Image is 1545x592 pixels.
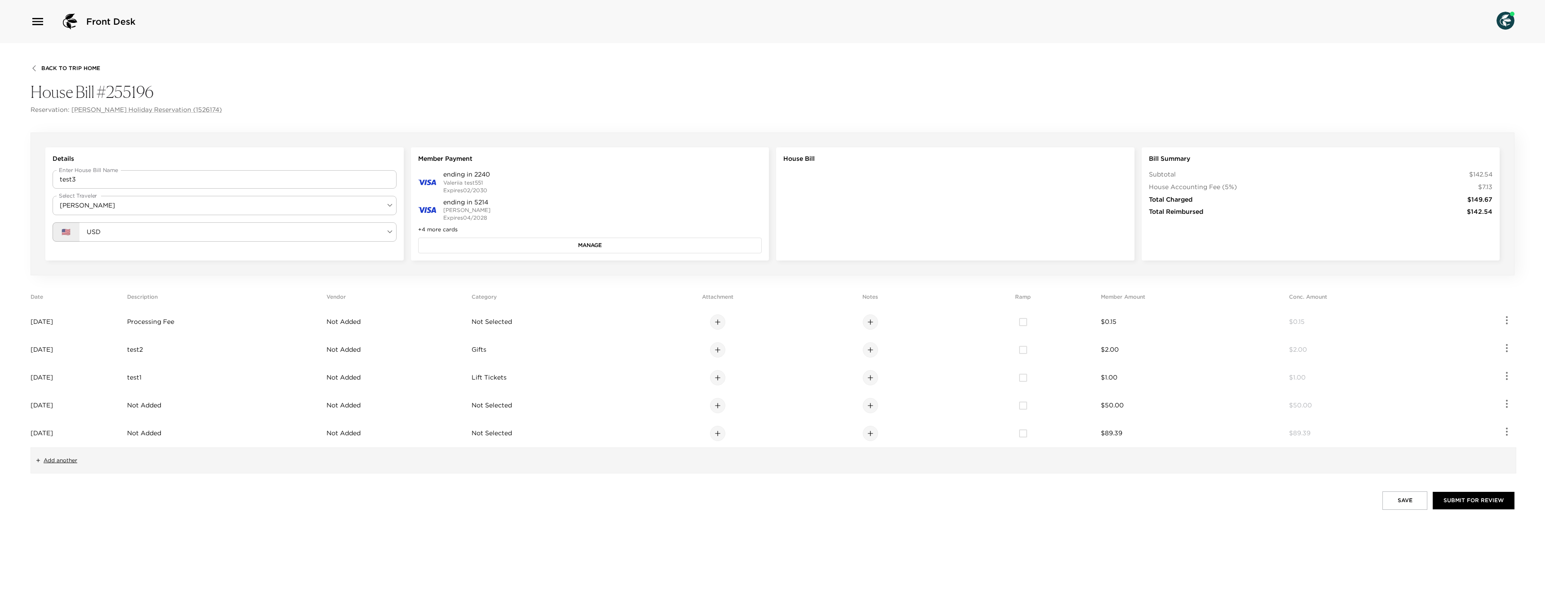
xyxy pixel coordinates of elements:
[472,373,507,381] span: Lift Tickets
[1149,195,1192,204] span: Total Charged
[59,166,118,174] label: Enter House Bill Name
[783,155,815,163] span: House Bill
[59,11,81,32] img: logo
[1101,429,1122,437] span: $89.39
[327,373,361,381] span: Not Added
[472,401,512,409] span: Not Selected
[31,401,53,409] span: [DATE]
[796,293,945,308] th: Notes
[443,170,490,179] span: ending in 2240
[1467,208,1492,216] span: $142.54
[44,457,77,464] span: Add another
[472,345,486,353] span: Gifts
[86,15,136,28] span: Front Desk
[59,192,97,199] label: Select Traveler
[127,429,161,437] span: Not Added
[443,187,490,194] p: Expires 02/2030
[127,345,143,353] span: test2
[31,373,53,381] span: [DATE]
[472,429,512,437] span: Not Selected
[1289,373,1306,381] span: $1.00
[418,207,436,213] img: credit card type
[1101,293,1285,308] th: Member Amount
[1433,492,1514,509] button: Submit for Review
[1149,155,1190,163] span: Bill Summary
[31,293,124,308] th: Date
[31,106,70,115] span: Reservation:
[1289,429,1311,437] span: $89.39
[443,179,490,187] p: Valeriia test551
[127,401,161,409] span: Not Added
[418,238,762,253] button: Manage
[127,318,174,326] span: Processing Fee
[31,429,53,437] span: [DATE]
[643,293,792,308] th: Attachment
[1101,345,1119,353] span: $2.00
[1101,401,1124,409] span: $50.00
[1149,170,1176,179] span: Subtotal
[327,293,468,308] th: Vendor
[1289,345,1307,353] span: $2.00
[327,401,361,409] span: Not Added
[443,207,490,214] p: [PERSON_NAME]
[53,222,79,242] div: 🇺🇸
[1289,401,1312,409] span: $50.00
[1496,12,1514,30] img: User
[472,293,639,308] th: Category
[127,293,323,308] th: Description
[1101,318,1117,326] span: $0.15
[327,345,361,353] span: Not Added
[1149,208,1203,216] span: Total Reimbursed
[418,180,436,186] img: credit card type
[41,65,100,71] span: Back To Trip Home
[31,83,1514,102] h4: House Bill #255196
[1289,318,1305,326] span: $0.15
[443,198,490,207] span: ending in 5214
[79,222,397,242] div: USD
[31,65,100,72] button: Back To Trip Home
[472,318,512,326] span: Not Selected
[1149,183,1237,192] span: House Accounting Fee (5%)
[327,318,361,326] span: Not Added
[31,318,53,326] span: [DATE]
[418,226,762,234] span: +4 more cards
[1101,373,1117,381] span: $1.00
[1478,183,1492,192] span: $7.13
[443,214,490,222] p: Expires 04/2028
[1289,293,1448,308] th: Conc. Amount
[418,155,472,163] span: Member Payment
[327,429,361,437] span: Not Added
[31,345,53,353] span: [DATE]
[1469,170,1492,179] span: $142.54
[35,457,77,464] button: Add another
[53,155,74,163] span: Details
[1382,491,1427,509] button: Save
[71,106,222,115] a: [PERSON_NAME] Holiday Reservation (1526174)
[949,293,1098,308] th: Ramp
[1467,195,1492,204] span: $149.67
[127,373,141,381] span: test1
[53,196,397,215] div: [PERSON_NAME]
